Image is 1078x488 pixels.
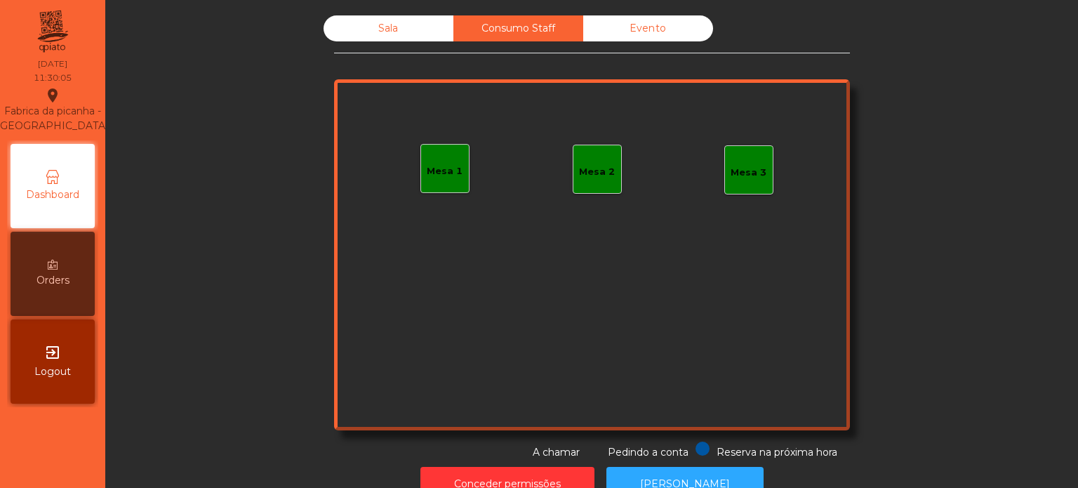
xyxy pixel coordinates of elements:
[38,58,67,70] div: [DATE]
[533,446,580,459] span: A chamar
[453,15,583,41] div: Consumo Staff
[26,187,79,202] span: Dashboard
[324,15,453,41] div: Sala
[579,165,615,179] div: Mesa 2
[427,164,463,178] div: Mesa 1
[35,7,69,56] img: qpiato
[731,166,766,180] div: Mesa 3
[36,273,69,288] span: Orders
[44,87,61,104] i: location_on
[44,344,61,361] i: exit_to_app
[583,15,713,41] div: Evento
[34,72,72,84] div: 11:30:05
[34,364,71,379] span: Logout
[717,446,837,459] span: Reserva na próxima hora
[608,446,688,459] span: Pedindo a conta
